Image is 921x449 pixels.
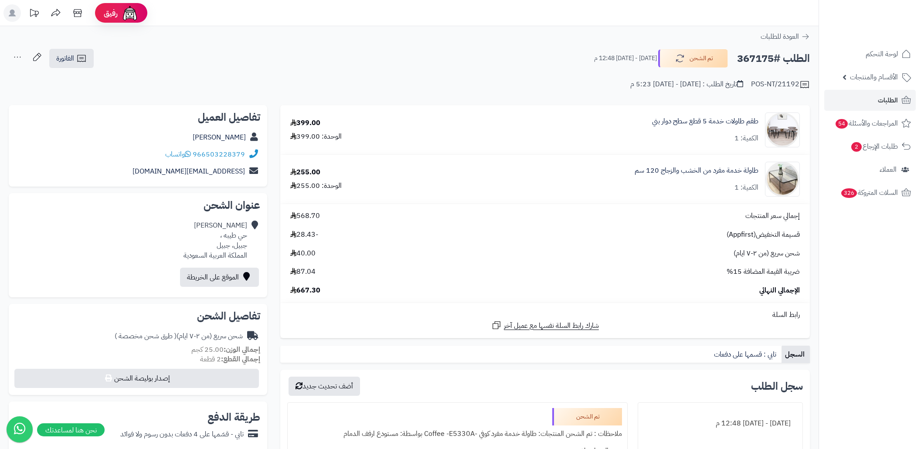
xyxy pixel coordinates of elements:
span: 568.70 [290,211,320,221]
div: الكمية: 1 [734,183,758,193]
a: الفاتورة [49,49,94,68]
span: شارك رابط السلة نفسها مع عميل آخر [504,321,599,331]
div: ملاحظات : تم الشحن المنتجات: طاولة خدمة مفرد كوفي -Coffee -E5330A بواسطة: مستودع ارفف الدمام [293,425,622,442]
small: [DATE] - [DATE] 12:48 م [594,54,657,63]
div: الكمية: 1 [734,133,758,143]
a: طاولة خدمة مفرد من الخشب والزجاج 120 سم [635,166,758,176]
a: المراجعات والأسئلة54 [824,113,916,134]
div: POS-NT/21192 [751,79,810,90]
div: الوحدة: 255.00 [290,181,342,191]
img: 1741873407-1-90x90.jpg [765,112,799,147]
div: [PERSON_NAME] حي طيبه ، جبيل، جبيل المملكة العربية السعودية [184,221,247,260]
span: لوحة التحكم [866,48,898,60]
div: رابط السلة [284,310,806,320]
span: ضريبة القيمة المضافة 15% [727,267,800,277]
a: الموقع على الخريطة [180,268,259,287]
h3: سجل الطلب [751,381,803,391]
span: العودة للطلبات [761,31,799,42]
a: تحديثات المنصة [23,4,45,24]
div: الوحدة: 399.00 [290,132,342,142]
a: 966503228379 [193,149,245,160]
strong: إجمالي القطع: [221,354,260,364]
div: شحن سريع (من ٢-٧ ايام) [115,331,243,341]
span: 2 [851,142,862,152]
a: السجل [782,346,810,363]
div: 399.00 [290,118,320,128]
a: [PERSON_NAME] [193,132,246,143]
span: الأقسام والمنتجات [850,71,898,83]
strong: إجمالي الوزن: [224,344,260,355]
a: شارك رابط السلة نفسها مع عميل آخر [491,320,599,331]
span: 87.04 [290,267,316,277]
span: طلبات الإرجاع [850,140,898,153]
div: تابي - قسّمها على 4 دفعات بدون رسوم ولا فوائد [120,429,244,439]
a: العودة للطلبات [761,31,810,42]
span: 667.30 [290,286,320,296]
span: الإجمالي النهائي [759,286,800,296]
span: -28.43 [290,230,318,240]
h2: عنوان الشحن [16,200,260,211]
h2: تفاصيل العميل [16,112,260,122]
a: الطلبات [824,90,916,111]
div: [DATE] - [DATE] 12:48 م [643,415,797,432]
a: تابي : قسمها على دفعات [710,346,782,363]
div: تاريخ الطلب : [DATE] - [DATE] 5:23 م [630,79,743,89]
h2: طريقة الدفع [207,412,260,422]
h2: الطلب #367175 [737,50,810,68]
img: logo-2.png [862,24,913,43]
button: أضف تحديث جديد [289,377,360,396]
span: إجمالي سعر المنتجات [745,211,800,221]
button: تم الشحن [658,49,728,68]
img: ai-face.png [121,4,139,22]
small: 2 قطعة [200,354,260,364]
a: لوحة التحكم [824,44,916,65]
span: العملاء [880,163,897,176]
span: الفاتورة [56,53,74,64]
a: طلبات الإرجاع2 [824,136,916,157]
span: ( طرق شحن مخصصة ) [115,331,177,341]
a: [EMAIL_ADDRESS][DOMAIN_NAME] [133,166,245,177]
span: المراجعات والأسئلة [835,117,898,129]
span: 326 [841,188,857,198]
img: 1751785797-1-90x90.jpg [765,162,799,197]
a: طقم طاولات خدمة 5 قطع سطح دوار بني [652,116,758,126]
a: واتساب [165,149,191,160]
button: إصدار بوليصة الشحن [14,369,259,388]
span: الطلبات [878,94,898,106]
div: 255.00 [290,167,320,177]
span: شحن سريع (من ٢-٧ ايام) [734,248,800,259]
div: تم الشحن [552,408,622,425]
small: 25.00 كجم [191,344,260,355]
span: 40.00 [290,248,316,259]
span: السلات المتروكة [840,187,898,199]
span: رفيق [104,8,118,18]
span: 54 [836,119,848,129]
a: السلات المتروكة326 [824,182,916,203]
span: قسيمة التخفيض(Appfirst) [727,230,800,240]
a: العملاء [824,159,916,180]
h2: تفاصيل الشحن [16,311,260,321]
